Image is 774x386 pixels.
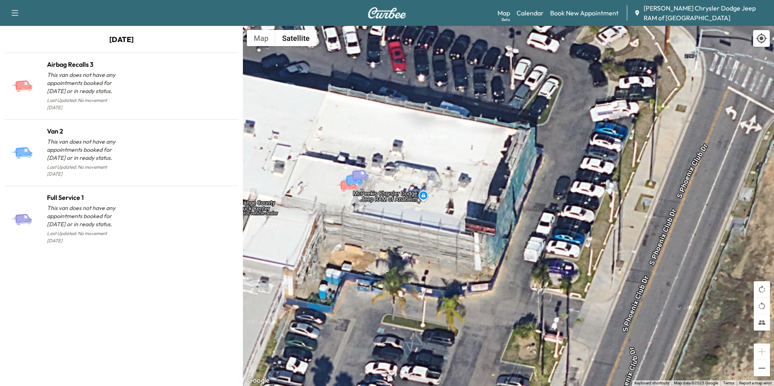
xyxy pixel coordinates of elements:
[753,30,770,47] div: Recenter map
[723,381,734,385] a: Terms (opens in new tab)
[674,381,718,385] span: Map data ©2025 Google
[47,71,121,95] p: This van does not have any appointments booked for [DATE] or in ready status.
[245,375,272,386] a: Open this area in Google Maps (opens a new window)
[502,17,510,23] div: Beta
[47,59,121,69] h1: Airbag Recalls 3
[275,30,317,46] button: Show satellite imagery
[634,380,669,386] button: Keyboard shortcuts
[754,360,770,376] button: Zoom out
[754,298,770,314] button: Rotate map counterclockwise
[348,161,376,175] gmp-advanced-marker: Full Service 1
[644,3,768,23] span: [PERSON_NAME] Chrysler Dodge Jeep RAM of [GEOGRAPHIC_DATA]
[754,314,770,331] button: Tilt map
[47,228,121,246] p: Last Updated: No movement [DATE]
[498,8,510,18] a: MapBeta
[754,281,770,297] button: Rotate map clockwise
[47,138,121,162] p: This van does not have any appointments booked for [DATE] or in ready status.
[754,344,770,360] button: Zoom in
[47,193,121,202] h1: Full Service 1
[368,7,406,19] img: Curbee Logo
[550,8,619,18] a: Book New Appointment
[47,204,121,228] p: This van does not have any appointments booked for [DATE] or in ready status.
[739,381,772,385] a: Report a map error
[342,166,370,180] gmp-advanced-marker: Van 2
[517,8,544,18] a: Calendar
[47,126,121,136] h1: Van 2
[336,171,365,185] gmp-advanced-marker: Airbag Recalls 3
[47,95,121,113] p: Last Updated: No movement [DATE]
[47,162,121,180] p: Last Updated: No movement [DATE]
[247,30,275,46] button: Show street map
[245,375,272,386] img: Google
